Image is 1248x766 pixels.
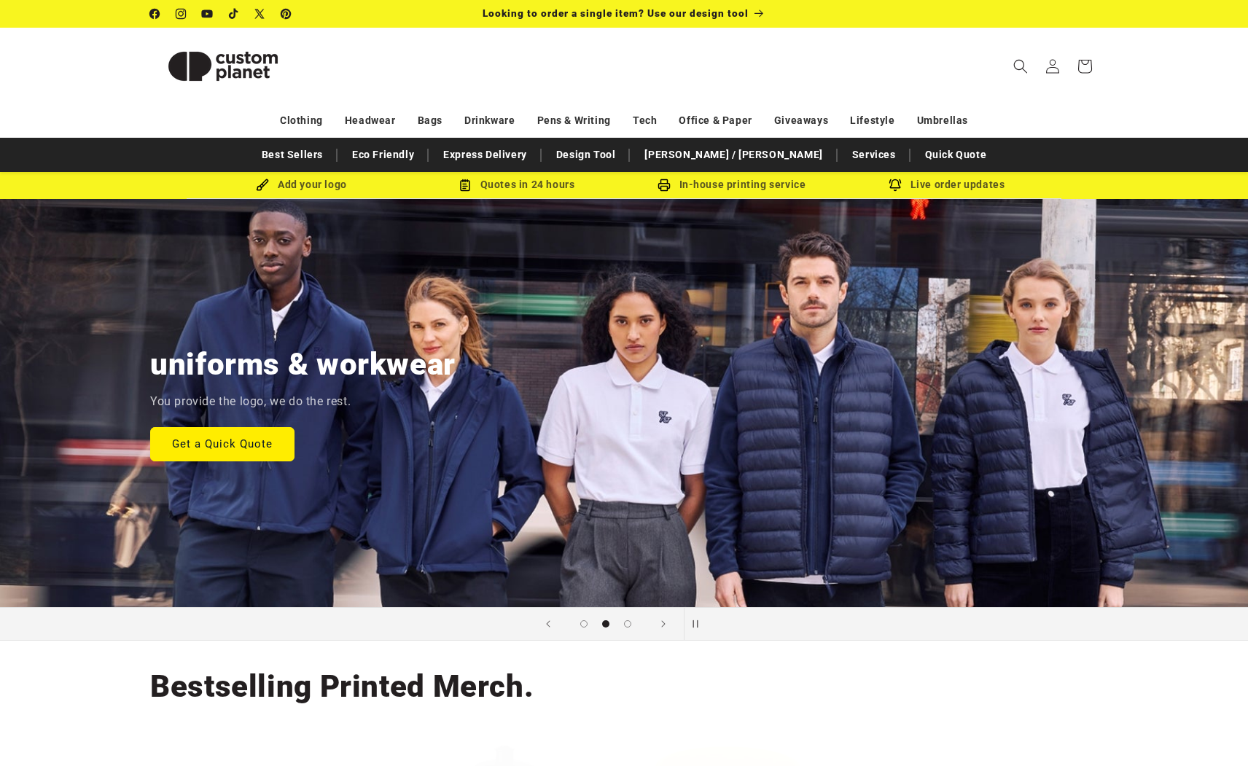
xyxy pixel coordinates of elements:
[150,345,456,384] h2: uniforms & workwear
[998,609,1248,766] iframe: Chat Widget
[280,108,323,133] a: Clothing
[464,108,515,133] a: Drinkware
[889,179,902,192] img: Order updates
[256,179,269,192] img: Brush Icon
[418,108,442,133] a: Bags
[409,176,624,194] div: Quotes in 24 hours
[617,613,639,635] button: Load slide 3 of 3
[532,608,564,640] button: Previous slide
[647,608,679,640] button: Next slide
[624,176,839,194] div: In-house printing service
[459,179,472,192] img: Order Updates Icon
[150,426,295,461] a: Get a Quick Quote
[839,176,1054,194] div: Live order updates
[145,28,302,104] a: Custom Planet
[483,7,749,19] span: Looking to order a single item? Use our design tool
[845,142,903,168] a: Services
[595,613,617,635] button: Load slide 2 of 3
[917,108,968,133] a: Umbrellas
[918,142,994,168] a: Quick Quote
[194,176,409,194] div: Add your logo
[549,142,623,168] a: Design Tool
[633,108,657,133] a: Tech
[150,391,351,413] p: You provide the logo, we do the rest.
[573,613,595,635] button: Load slide 1 of 3
[679,108,752,133] a: Office & Paper
[658,179,671,192] img: In-house printing
[150,667,534,706] h2: Bestselling Printed Merch.
[537,108,611,133] a: Pens & Writing
[436,142,534,168] a: Express Delivery
[774,108,828,133] a: Giveaways
[1005,50,1037,82] summary: Search
[850,108,894,133] a: Lifestyle
[637,142,830,168] a: [PERSON_NAME] / [PERSON_NAME]
[345,108,396,133] a: Headwear
[150,34,296,99] img: Custom Planet
[254,142,330,168] a: Best Sellers
[345,142,421,168] a: Eco Friendly
[684,608,716,640] button: Pause slideshow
